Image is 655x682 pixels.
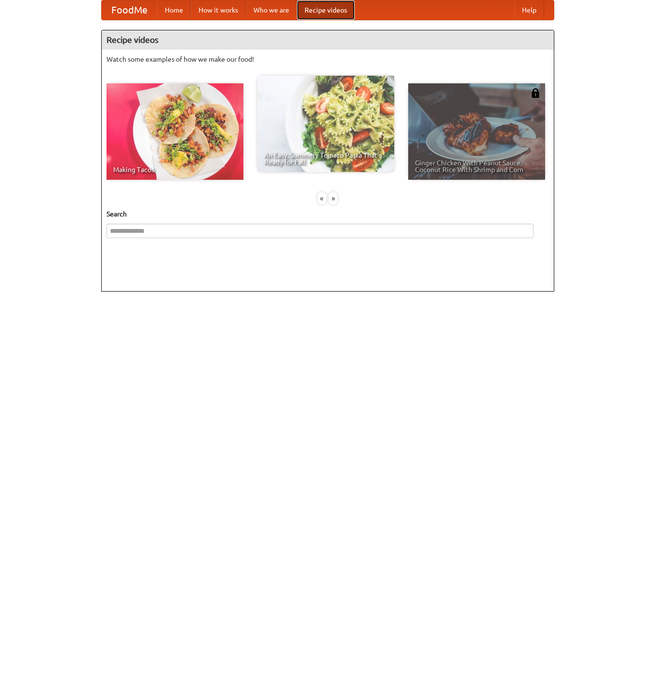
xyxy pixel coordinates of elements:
div: » [329,192,337,204]
h5: Search [107,209,549,219]
a: Making Tacos [107,83,243,180]
h4: Recipe videos [102,30,554,50]
a: Who we are [246,0,297,20]
div: « [318,192,326,204]
a: An Easy, Summery Tomato Pasta That's Ready for Fall [257,76,394,172]
a: Recipe videos [297,0,355,20]
a: Home [157,0,191,20]
img: 483408.png [531,88,540,98]
span: An Easy, Summery Tomato Pasta That's Ready for Fall [264,152,388,165]
span: Making Tacos [113,166,237,173]
p: Watch some examples of how we make our food! [107,54,549,64]
a: How it works [191,0,246,20]
a: Help [514,0,544,20]
a: FoodMe [102,0,157,20]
